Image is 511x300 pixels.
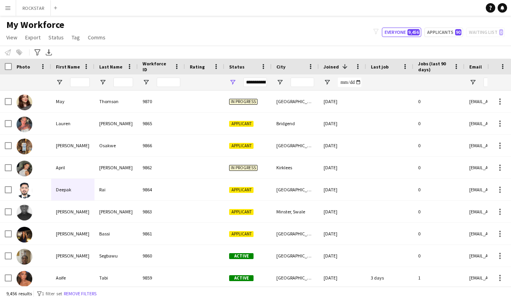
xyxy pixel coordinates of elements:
button: ROCKSTAR [16,0,51,16]
div: Osakwe [94,135,138,156]
div: [DATE] [319,91,366,112]
span: Status [48,34,64,41]
span: Last job [371,64,389,70]
button: Open Filter Menu [99,79,106,86]
div: 9859 [138,267,185,289]
img: Lauren Davies [17,117,32,132]
div: 0 [413,91,465,112]
div: [PERSON_NAME] [94,157,138,178]
div: [PERSON_NAME] [94,113,138,134]
div: [GEOGRAPHIC_DATA] [272,267,319,289]
div: Minster, Swale [272,201,319,222]
span: Active [229,275,254,281]
input: First Name Filter Input [70,78,90,87]
a: View [3,32,20,43]
div: [GEOGRAPHIC_DATA] [272,245,319,267]
span: 1 filter set [42,291,62,296]
div: 0 [413,113,465,134]
span: Applicant [229,187,254,193]
div: [DATE] [319,113,366,134]
span: Jobs (last 90 days) [418,61,450,72]
div: [DATE] [319,223,366,244]
div: Aoife [51,267,94,289]
button: Open Filter Menu [56,79,63,86]
div: [GEOGRAPHIC_DATA] [272,223,319,244]
a: Export [22,32,44,43]
div: 9861 [138,223,185,244]
button: Everyone9,456 [382,28,421,37]
input: Joined Filter Input [338,78,361,87]
div: Lauren [51,113,94,134]
div: [PERSON_NAME] [51,201,94,222]
img: Ryan Jones [17,205,32,220]
button: Remove filters [62,289,98,298]
div: 1 [413,267,465,289]
app-action-btn: Advanced filters [33,48,42,57]
button: Applicants90 [424,28,463,37]
span: Rating [190,64,205,70]
div: 9864 [138,179,185,200]
button: Open Filter Menu [229,79,236,86]
div: [PERSON_NAME] [94,201,138,222]
div: 9863 [138,201,185,222]
div: Bridgend [272,113,319,134]
div: 0 [413,179,465,200]
div: [PERSON_NAME] [51,223,94,244]
div: May [51,91,94,112]
div: April [51,157,94,178]
span: Photo [17,64,30,70]
span: Joined [324,64,339,70]
div: 0 [413,135,465,156]
span: Last Name [99,64,122,70]
span: View [6,34,17,41]
app-action-btn: Export XLSX [44,48,54,57]
div: [DATE] [319,157,366,178]
span: Applicant [229,231,254,237]
div: Deepak [51,179,94,200]
span: Comms [88,34,106,41]
button: Open Filter Menu [143,79,150,86]
span: In progress [229,165,257,171]
div: Tabi [94,267,138,289]
input: City Filter Input [291,78,314,87]
div: [GEOGRAPHIC_DATA] [272,91,319,112]
div: 9865 [138,113,185,134]
a: Comms [85,32,109,43]
div: 0 [413,201,465,222]
span: First Name [56,64,80,70]
div: 0 [413,245,465,267]
div: Rai [94,179,138,200]
span: Email [469,64,482,70]
div: [PERSON_NAME] [51,245,94,267]
span: Applicant [229,143,254,149]
div: 9860 [138,245,185,267]
span: Export [25,34,41,41]
span: Active [229,253,254,259]
div: 9862 [138,157,185,178]
div: [GEOGRAPHIC_DATA] [272,179,319,200]
div: 3 days [366,267,413,289]
button: Open Filter Menu [469,79,476,86]
div: Bassi [94,223,138,244]
span: City [276,64,285,70]
div: [DATE] [319,179,366,200]
div: [GEOGRAPHIC_DATA] [272,135,319,156]
span: 90 [455,29,461,35]
img: Deepak Rai [17,183,32,198]
button: Open Filter Menu [276,79,283,86]
span: Status [229,64,244,70]
a: Tag [69,32,83,43]
input: Last Name Filter Input [113,78,133,87]
div: Thomson [94,91,138,112]
div: [PERSON_NAME] [51,135,94,156]
span: Tag [72,34,80,41]
a: Status [45,32,67,43]
div: 0 [413,157,465,178]
div: 0 [413,223,465,244]
span: My Workforce [6,19,64,31]
div: [DATE] [319,201,366,222]
div: 9866 [138,135,185,156]
div: [DATE] [319,135,366,156]
div: 9870 [138,91,185,112]
img: May Thomson [17,94,32,110]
